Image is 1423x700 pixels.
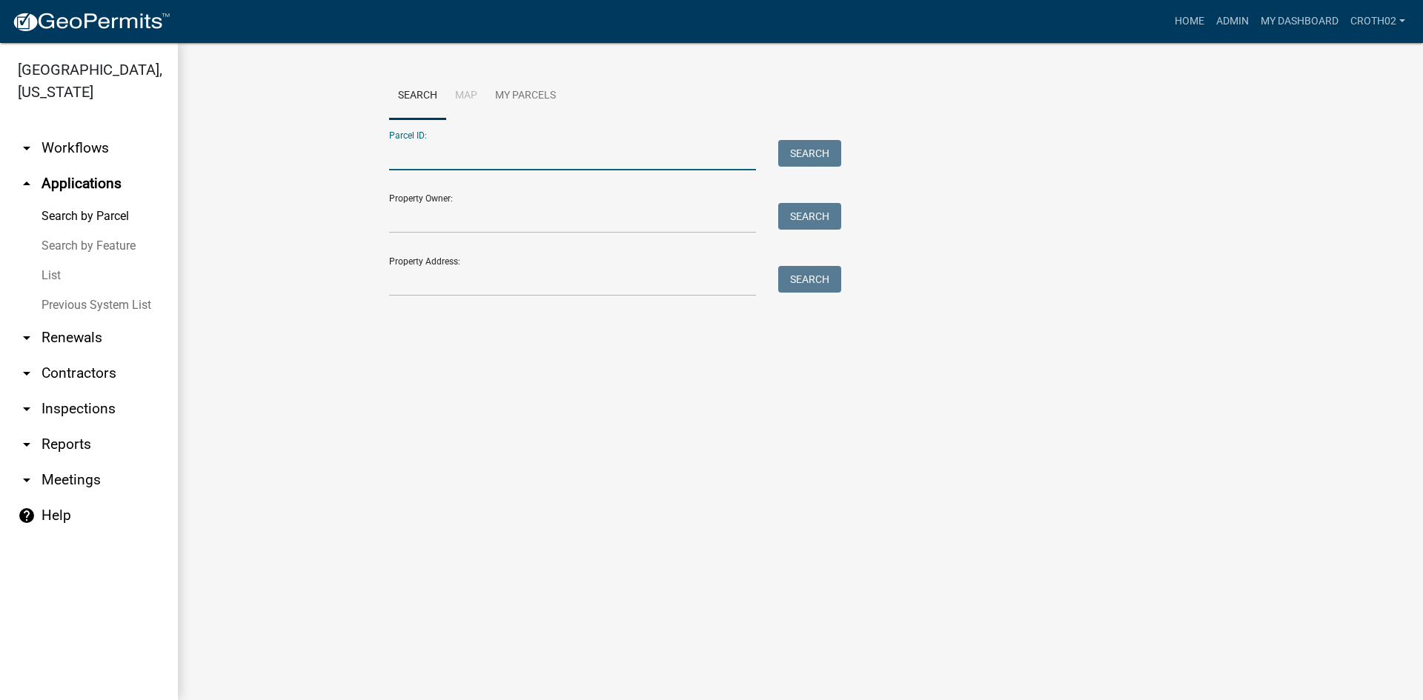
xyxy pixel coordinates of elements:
[778,266,841,293] button: Search
[778,140,841,167] button: Search
[778,203,841,230] button: Search
[18,400,36,418] i: arrow_drop_down
[18,175,36,193] i: arrow_drop_up
[1169,7,1210,36] a: Home
[18,471,36,489] i: arrow_drop_down
[1210,7,1255,36] a: Admin
[389,73,446,120] a: Search
[1255,7,1344,36] a: My Dashboard
[18,139,36,157] i: arrow_drop_down
[18,364,36,382] i: arrow_drop_down
[18,507,36,524] i: help
[18,329,36,347] i: arrow_drop_down
[1344,7,1411,36] a: croth02
[18,436,36,453] i: arrow_drop_down
[486,73,565,120] a: My Parcels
